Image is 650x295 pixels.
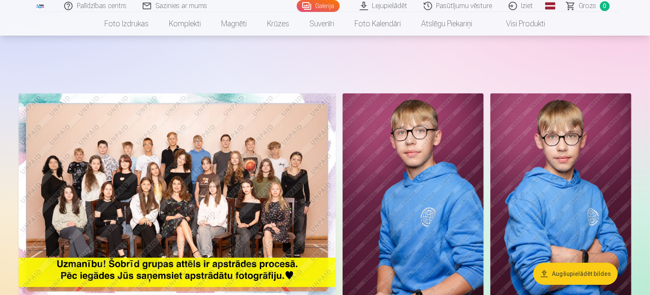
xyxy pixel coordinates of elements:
[345,12,411,36] a: Foto kalendāri
[579,1,597,11] span: Grozs
[483,12,556,36] a: Visi produkti
[411,12,483,36] a: Atslēgu piekariņi
[533,263,618,285] button: Augšupielādēt bildes
[600,1,610,11] span: 0
[211,12,257,36] a: Magnēti
[95,12,159,36] a: Foto izdrukas
[300,12,345,36] a: Suvenīri
[257,12,300,36] a: Krūzes
[36,3,45,8] img: /fa1
[159,12,211,36] a: Komplekti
